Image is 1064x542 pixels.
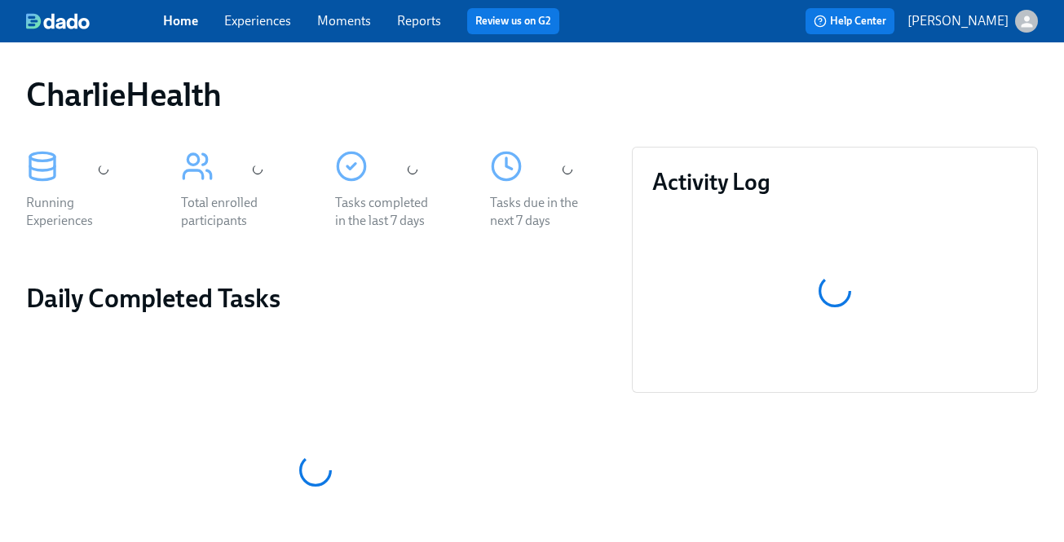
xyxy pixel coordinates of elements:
div: Tasks completed in the last 7 days [335,194,439,230]
p: [PERSON_NAME] [907,12,1009,30]
h2: Daily Completed Tasks [26,282,606,315]
div: Tasks due in the next 7 days [490,194,594,230]
button: Review us on G2 [467,8,559,34]
img: dado [26,13,90,29]
a: Moments [317,13,371,29]
div: Running Experiences [26,194,130,230]
a: Review us on G2 [475,13,551,29]
a: Reports [397,13,441,29]
h1: CharlieHealth [26,75,222,114]
a: dado [26,13,163,29]
h3: Activity Log [652,167,1018,196]
div: Total enrolled participants [181,194,285,230]
a: Experiences [224,13,291,29]
a: Home [163,13,198,29]
button: Help Center [806,8,894,34]
span: Help Center [814,13,886,29]
button: [PERSON_NAME] [907,10,1038,33]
